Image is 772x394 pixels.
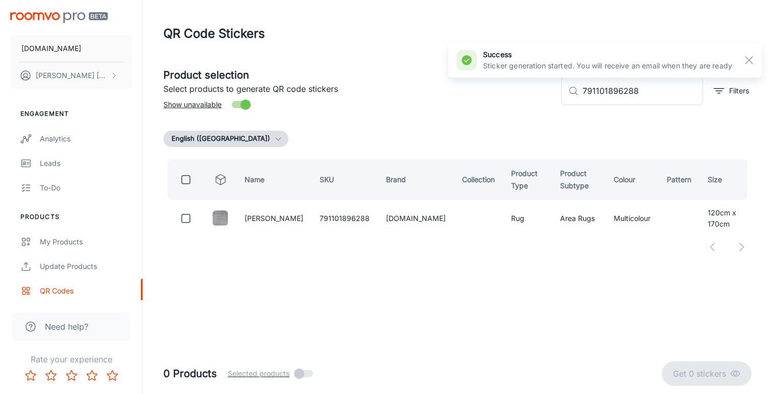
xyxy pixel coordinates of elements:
button: filter [711,83,752,99]
th: Product Subtype [552,159,606,200]
h1: QR Code Stickers [163,24,265,43]
button: [PERSON_NAME] [PERSON_NAME] [10,62,132,89]
div: To-do [40,182,132,193]
th: Brand [378,159,454,200]
div: Analytics [40,133,132,144]
th: Pattern [659,159,699,200]
td: 120cm x 170cm [699,204,752,233]
th: Name [236,159,311,200]
th: Colour [606,159,659,200]
p: Filters [729,85,749,96]
td: Multicolour [606,204,659,233]
button: [DOMAIN_NAME] [10,35,132,62]
p: [DOMAIN_NAME] [21,43,81,54]
input: Search by SKU, brand, collection... [583,77,703,105]
th: Size [699,159,752,200]
td: 791101896288 [311,204,378,233]
td: Rug [503,204,551,233]
p: [PERSON_NAME] [PERSON_NAME] [36,70,108,81]
h5: Product selection [163,67,553,83]
span: Show unavailable [163,99,222,110]
div: QR Codes [40,285,132,297]
td: [DOMAIN_NAME] [378,204,454,233]
div: My Products [40,236,132,248]
p: Select products to generate QR code stickers [163,83,553,95]
div: Leads [40,158,132,169]
h6: success [483,49,732,60]
th: Product Type [503,159,551,200]
p: Sticker generation started. You will receive an email when they are ready [483,60,732,71]
th: Collection [454,159,503,200]
button: English ([GEOGRAPHIC_DATA]) [163,131,288,147]
td: [PERSON_NAME] [236,204,311,233]
img: Roomvo PRO Beta [10,12,108,23]
td: Area Rugs [552,204,606,233]
div: Update Products [40,261,132,272]
th: SKU [311,159,378,200]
